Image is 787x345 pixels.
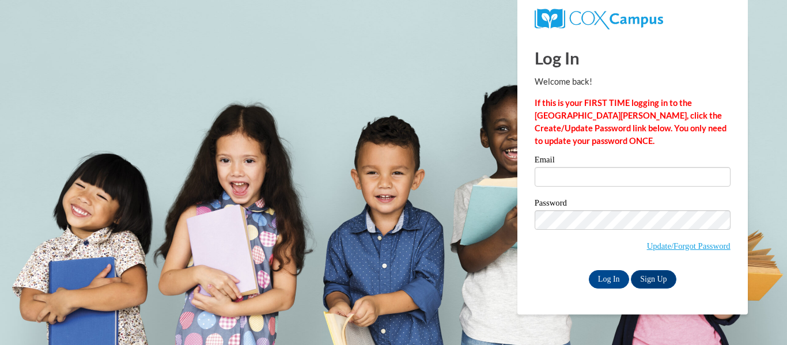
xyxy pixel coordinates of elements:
[535,156,731,167] label: Email
[535,75,731,88] p: Welcome back!
[589,270,629,289] input: Log In
[535,9,663,29] img: COX Campus
[535,199,731,210] label: Password
[535,46,731,70] h1: Log In
[631,270,676,289] a: Sign Up
[647,241,731,251] a: Update/Forgot Password
[535,98,727,146] strong: If this is your FIRST TIME logging in to the [GEOGRAPHIC_DATA][PERSON_NAME], click the Create/Upd...
[535,13,663,23] a: COX Campus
